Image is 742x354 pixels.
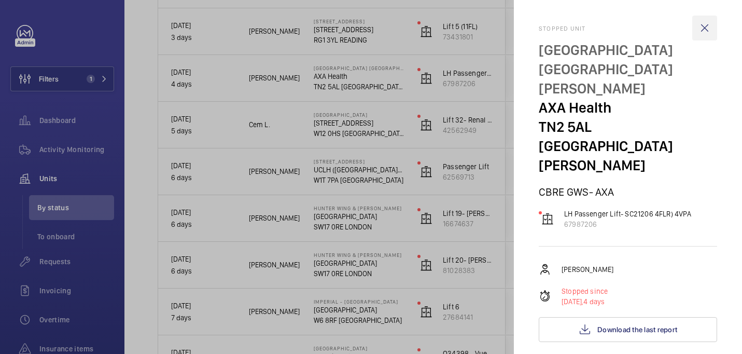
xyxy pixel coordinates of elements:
[539,185,717,198] p: CBRE GWS- AXA
[539,40,717,98] p: [GEOGRAPHIC_DATA] [GEOGRAPHIC_DATA][PERSON_NAME]
[539,117,717,175] p: TN2 5AL [GEOGRAPHIC_DATA][PERSON_NAME]
[562,286,608,296] p: Stopped since
[564,219,691,229] p: 67987206
[562,296,608,307] p: 4 days
[541,213,554,225] img: elevator.svg
[539,98,717,117] p: AXA Health
[562,297,583,306] span: [DATE],
[539,317,717,342] button: Download the last report
[562,264,613,275] p: [PERSON_NAME]
[597,325,677,334] span: Download the last report
[539,25,717,32] h2: Stopped unit
[564,209,691,219] p: LH Passenger Lift- SC21206 4FLR) 4VPA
